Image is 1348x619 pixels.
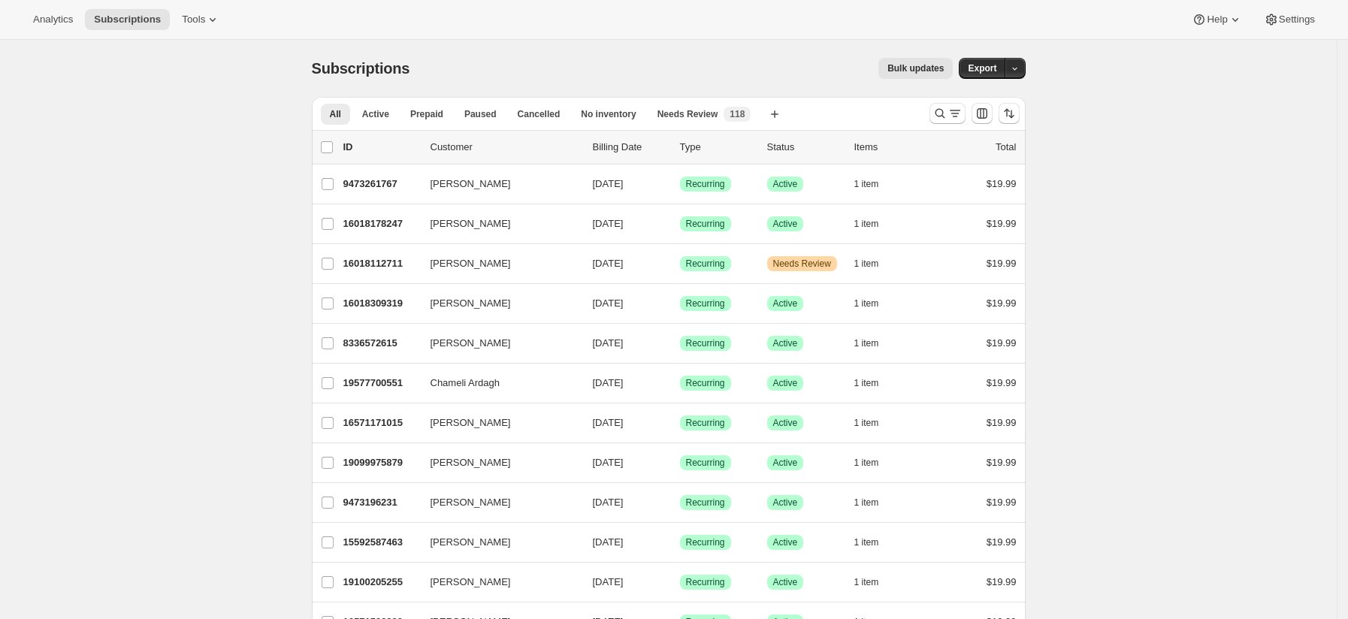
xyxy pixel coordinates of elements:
p: 16571171015 [343,415,419,430]
span: Active [773,536,798,548]
button: [PERSON_NAME] [422,172,572,196]
span: Bulk updates [887,62,944,74]
span: Prepaid [410,108,443,120]
span: 1 item [854,297,879,309]
span: [PERSON_NAME] [431,216,511,231]
span: [DATE] [593,297,624,309]
span: Needs Review [773,258,831,270]
p: 9473261767 [343,177,419,192]
span: Recurring [686,218,725,230]
div: 19100205255[PERSON_NAME][DATE]SuccessRecurringSuccessActive1 item$19.99 [343,572,1017,593]
span: Recurring [686,457,725,469]
span: Recurring [686,417,725,429]
div: 19099975879[PERSON_NAME][DATE]SuccessRecurringSuccessActive1 item$19.99 [343,452,1017,473]
span: Active [773,576,798,588]
p: ID [343,140,419,155]
button: Subscriptions [85,9,170,30]
div: Items [854,140,929,155]
span: $19.99 [987,536,1017,548]
div: 16018112711[PERSON_NAME][DATE]SuccessRecurringWarningNeeds Review1 item$19.99 [343,253,1017,274]
span: Recurring [686,258,725,270]
span: Recurring [686,377,725,389]
span: $19.99 [987,377,1017,388]
span: Active [773,178,798,190]
button: 1 item [854,452,896,473]
span: Active [773,457,798,469]
span: Active [362,108,389,120]
button: Chameli Ardagh [422,371,572,395]
span: 1 item [854,536,879,548]
span: $19.99 [987,576,1017,587]
span: Needs Review [657,108,718,120]
span: 118 [730,108,745,120]
span: Active [773,417,798,429]
span: Active [773,337,798,349]
span: 1 item [854,178,879,190]
span: $19.99 [987,417,1017,428]
button: [PERSON_NAME] [422,411,572,435]
div: 16018178247[PERSON_NAME][DATE]SuccessRecurringSuccessActive1 item$19.99 [343,213,1017,234]
div: 9473261767[PERSON_NAME][DATE]SuccessRecurringSuccessActive1 item$19.99 [343,174,1017,195]
span: Subscriptions [312,60,410,77]
p: 8336572615 [343,336,419,351]
span: All [330,108,341,120]
button: 1 item [854,532,896,553]
span: $19.99 [987,258,1017,269]
span: Tools [182,14,205,26]
button: Analytics [24,9,82,30]
p: Status [767,140,842,155]
span: Help [1207,14,1227,26]
button: 1 item [854,373,896,394]
button: Bulk updates [878,58,953,79]
button: [PERSON_NAME] [422,212,572,236]
span: [PERSON_NAME] [431,575,511,590]
button: 1 item [854,572,896,593]
p: 19099975879 [343,455,419,470]
span: 1 item [854,218,879,230]
span: Export [968,62,996,74]
span: Chameli Ardagh [431,376,500,391]
button: [PERSON_NAME] [422,331,572,355]
span: Recurring [686,536,725,548]
p: 9473196231 [343,495,419,510]
span: $19.99 [987,457,1017,468]
span: [PERSON_NAME] [431,256,511,271]
span: 1 item [854,576,879,588]
span: 1 item [854,377,879,389]
button: 1 item [854,174,896,195]
button: [PERSON_NAME] [422,291,572,316]
button: [PERSON_NAME] [422,451,572,475]
div: Type [680,140,755,155]
span: Recurring [686,297,725,309]
span: 1 item [854,417,879,429]
span: Settings [1279,14,1315,26]
span: [DATE] [593,337,624,349]
p: 16018178247 [343,216,419,231]
span: [PERSON_NAME] [431,535,511,550]
span: [PERSON_NAME] [431,455,511,470]
span: [DATE] [593,218,624,229]
span: 1 item [854,258,879,270]
span: [DATE] [593,457,624,468]
span: [DATE] [593,258,624,269]
span: [DATE] [593,536,624,548]
button: Sort the results [999,103,1020,124]
span: $19.99 [987,337,1017,349]
button: Help [1183,9,1251,30]
span: $19.99 [987,297,1017,309]
span: Cancelled [518,108,561,120]
div: 16571171015[PERSON_NAME][DATE]SuccessRecurringSuccessActive1 item$19.99 [343,412,1017,433]
span: [DATE] [593,497,624,508]
button: Settings [1255,9,1324,30]
span: Recurring [686,497,725,509]
span: Active [773,218,798,230]
p: Customer [431,140,581,155]
button: Create new view [763,104,787,125]
button: 1 item [854,492,896,513]
span: [PERSON_NAME] [431,336,511,351]
button: 1 item [854,213,896,234]
span: [DATE] [593,178,624,189]
span: [PERSON_NAME] [431,495,511,510]
button: Customize table column order and visibility [972,103,993,124]
p: 19577700551 [343,376,419,391]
